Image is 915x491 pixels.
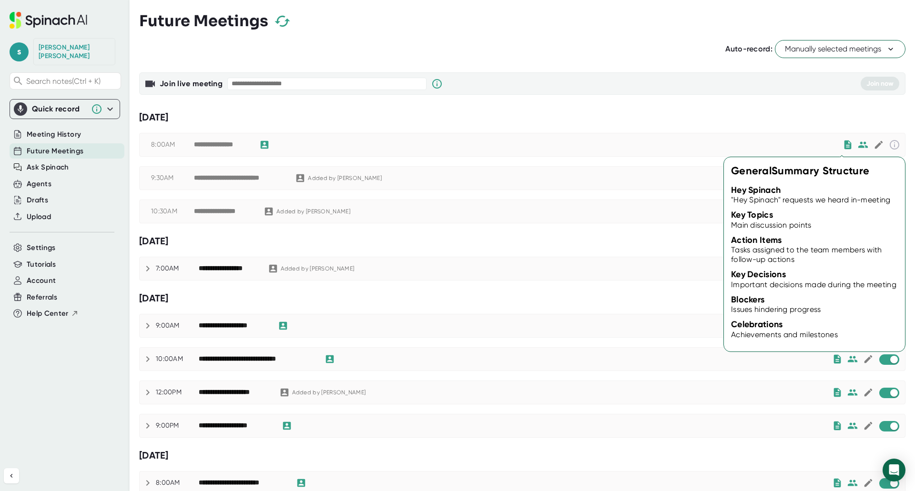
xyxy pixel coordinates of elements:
div: 12:00PM [156,388,199,397]
div: 10:30AM [151,207,194,216]
div: Added by [PERSON_NAME] [281,265,355,272]
button: Drafts [27,195,48,206]
span: s [10,42,29,61]
div: Added by [PERSON_NAME] [308,175,382,182]
button: Account [27,275,56,286]
button: Manually selected meetings [775,40,905,58]
div: 7:00AM [156,264,199,273]
div: [DATE] [139,111,905,123]
div: [DATE] [139,235,905,247]
button: Referrals [27,292,57,303]
div: Added by [PERSON_NAME] [292,389,366,396]
button: Help Center [27,308,79,319]
div: [DATE] [139,450,905,461]
span: Help Center [27,308,69,319]
div: Sara Hillman [39,43,110,60]
button: Settings [27,242,56,253]
div: Open Intercom Messenger [883,459,905,481]
div: 9:30AM [151,174,194,182]
span: Manually selected meetings [785,43,895,55]
div: 9:00AM [156,321,199,330]
button: Ask Spinach [27,162,69,173]
button: Upload [27,211,51,222]
b: Join live meeting [160,79,223,88]
button: Collapse sidebar [4,468,19,483]
button: Future Meetings [27,146,83,157]
button: Join now [861,77,899,90]
div: 8:00AM [156,479,199,487]
div: 9:00PM [156,421,199,430]
svg: This event has already passed [889,139,900,150]
span: Join now [866,80,894,88]
span: Search notes (Ctrl + K) [26,77,118,86]
div: 8:00AM [151,140,194,149]
button: Agents [27,179,51,190]
div: [DATE] [139,292,905,304]
svg: This event has already passed [889,206,900,217]
div: Added by [PERSON_NAME] [276,208,350,215]
button: Meeting History [27,129,81,140]
div: 10:00AM [156,355,199,363]
button: Tutorials [27,259,56,270]
div: Quick record [32,104,86,114]
h3: Future Meetings [139,12,268,30]
div: Quick record [14,100,116,119]
span: Auto-record: [725,44,773,53]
